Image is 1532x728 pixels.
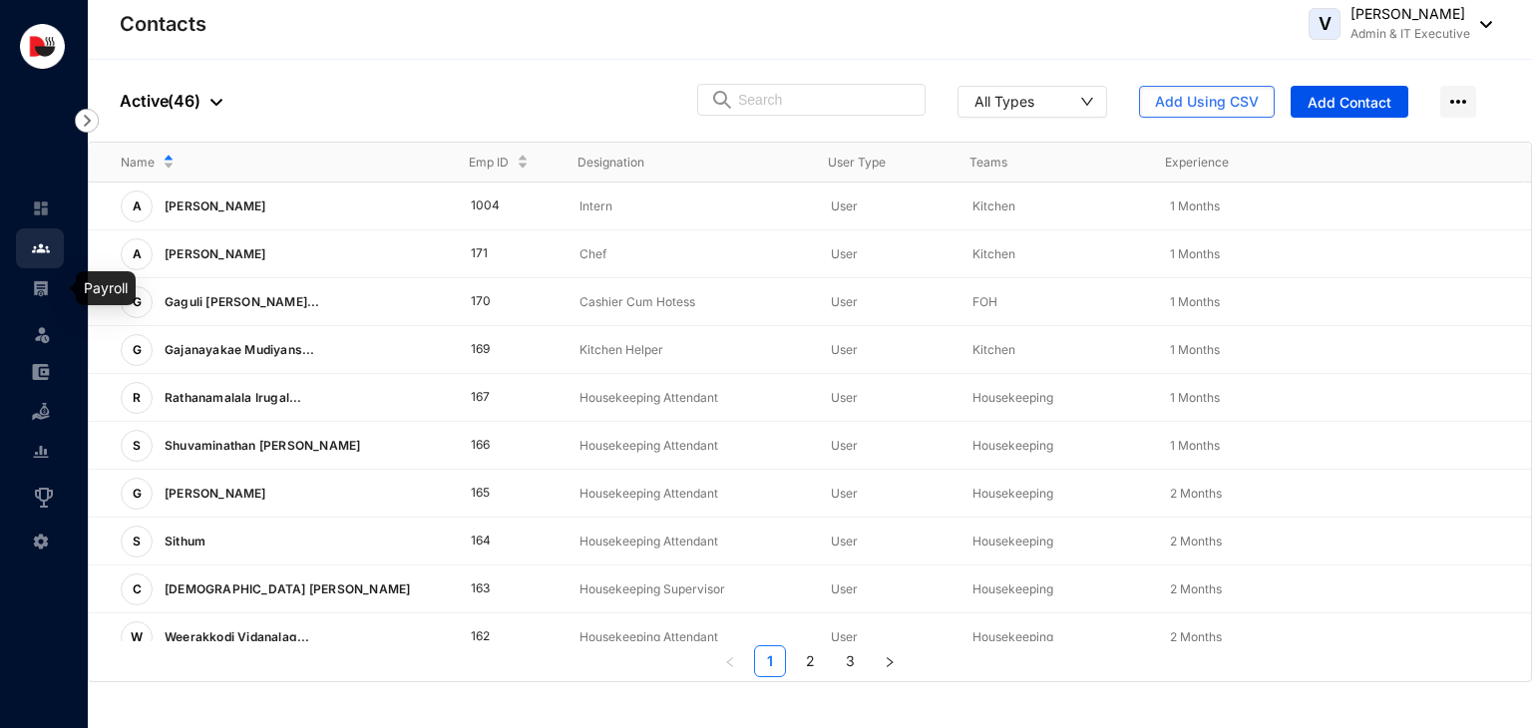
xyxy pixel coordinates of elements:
p: Housekeeping [972,532,1137,551]
th: Experience [1133,143,1329,182]
img: search.8ce656024d3affaeffe32e5b30621cb7.svg [710,90,734,110]
p: Kitchen [972,340,1137,360]
p: [PERSON_NAME] [1350,4,1470,24]
span: left [724,656,736,668]
span: User [831,534,858,548]
span: G [133,344,142,356]
li: 3 [834,645,866,677]
li: 2 [794,645,826,677]
span: 2 Months [1170,581,1222,596]
a: 1 [755,646,785,676]
p: Admin & IT Executive [1350,24,1470,44]
a: 3 [835,646,865,676]
p: [DEMOGRAPHIC_DATA] [PERSON_NAME] [153,573,418,605]
span: 2 Months [1170,534,1222,548]
td: 171 [439,230,549,278]
span: User [831,198,858,213]
p: Housekeeping [972,579,1137,599]
p: Intern [579,196,799,216]
p: Housekeeping Attendant [579,484,799,504]
span: 1 Months [1170,198,1220,213]
p: Kitchen Helper [579,340,799,360]
th: User Type [796,143,938,182]
td: 164 [439,518,549,565]
p: Housekeeping Attendant [579,436,799,456]
p: Housekeeping Supervisor [579,579,799,599]
span: User [831,390,858,405]
button: left [714,645,746,677]
p: Housekeeping [972,484,1137,504]
span: 2 Months [1170,629,1222,644]
p: Chef [579,244,799,264]
td: 1004 [439,182,549,230]
button: Add Using CSV [1139,86,1275,118]
span: 1 Months [1170,294,1220,309]
span: 1 Months [1170,390,1220,405]
th: Designation [546,143,796,182]
span: User [831,342,858,357]
img: settings-unselected.1febfda315e6e19643a1.svg [32,533,50,550]
span: S [133,536,141,547]
span: User [831,246,858,261]
button: right [874,645,906,677]
span: 1 Months [1170,438,1220,453]
th: Emp ID [437,143,546,182]
span: W [131,631,143,643]
input: Search [738,85,913,115]
li: Previous Page [714,645,746,677]
span: User [831,581,858,596]
img: logo [20,24,65,69]
p: Housekeeping Attendant [579,627,799,647]
p: Housekeeping [972,627,1137,647]
li: Contacts [16,228,64,268]
td: 167 [439,374,549,422]
img: more-horizontal.eedb2faff8778e1aceccc67cc90ae3cb.svg [1440,86,1476,118]
span: 1 Months [1170,342,1220,357]
img: dropdown-black.8e83cc76930a90b1a4fdb6d089b7bf3a.svg [1470,21,1492,28]
div: All Types [974,91,1034,111]
img: leave-unselected.2934df6273408c3f84d9.svg [32,324,52,344]
span: Name [121,153,155,173]
img: home-unselected.a29eae3204392db15eaf.svg [32,199,50,217]
p: Shuvaminathan [PERSON_NAME] [153,430,368,462]
p: [PERSON_NAME] [153,190,274,222]
td: 169 [439,326,549,374]
li: Loan [16,392,64,432]
p: Housekeeping Attendant [579,388,799,408]
span: G [133,296,142,308]
td: 170 [439,278,549,326]
span: right [884,656,896,668]
span: 2 Months [1170,486,1222,501]
li: Expenses [16,352,64,392]
img: award_outlined.f30b2bda3bf6ea1bf3dd.svg [32,486,56,510]
img: expense-unselected.2edcf0507c847f3e9e96.svg [32,363,50,381]
img: nav-icon-right.af6afadce00d159da59955279c43614e.svg [75,109,99,133]
p: Sithum [153,526,213,557]
img: loan-unselected.d74d20a04637f2d15ab5.svg [32,403,50,421]
p: [PERSON_NAME] [153,478,274,510]
button: All Types [957,86,1107,118]
p: Contacts [120,10,206,38]
th: Teams [938,143,1133,182]
span: Emp ID [469,153,509,173]
p: [PERSON_NAME] [153,238,274,270]
a: 2 [795,646,825,676]
span: Add Using CSV [1155,92,1259,112]
p: Housekeeping Attendant [579,532,799,551]
span: User [831,629,858,644]
td: 165 [439,470,549,518]
span: V [1319,15,1332,33]
td: 166 [439,422,549,470]
span: C [133,583,142,595]
span: G [133,488,142,500]
img: dropdown-black.8e83cc76930a90b1a4fdb6d089b7bf3a.svg [210,99,222,106]
img: payroll-unselected.b590312f920e76f0c668.svg [32,279,50,297]
li: 1 [754,645,786,677]
span: S [133,440,141,452]
img: report-unselected.e6a6b4230fc7da01f883.svg [32,443,50,461]
li: Home [16,188,64,228]
span: Gaguli [PERSON_NAME]... [165,294,320,309]
p: Cashier Cum Hotess [579,292,799,312]
p: Active ( 46 ) [120,89,222,113]
span: Rathanamalala Irugal... [165,390,302,405]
